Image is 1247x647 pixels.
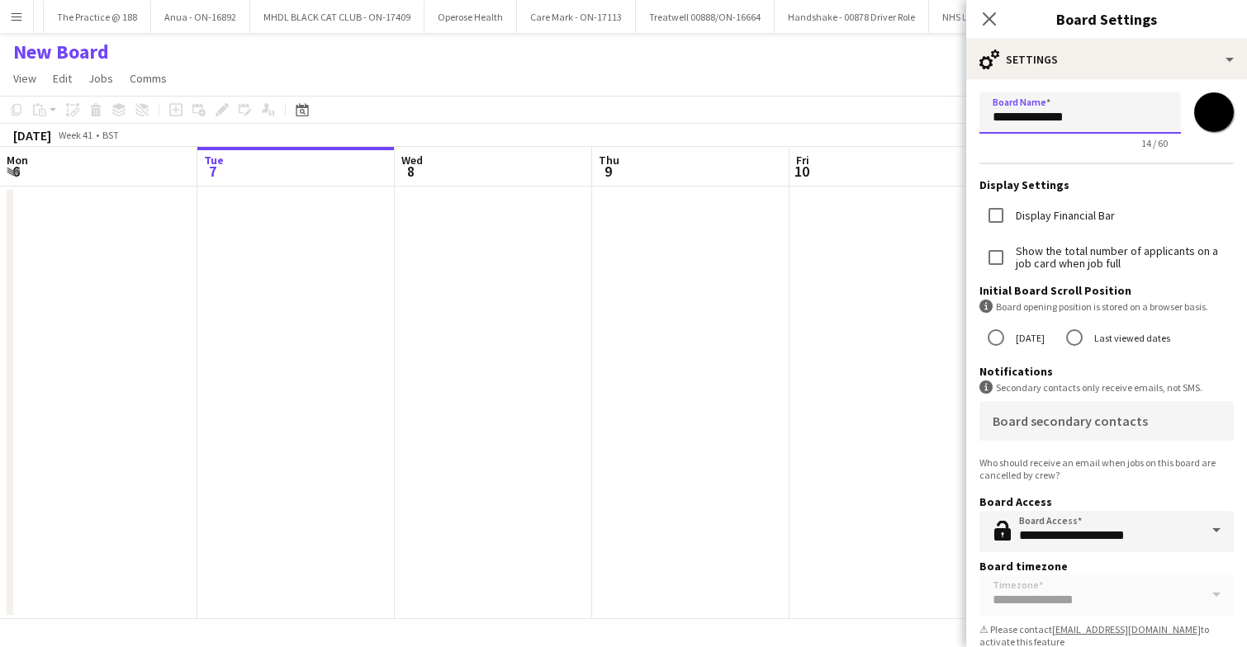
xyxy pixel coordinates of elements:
[13,127,51,144] div: [DATE]
[250,1,424,33] button: MHDL BLACK CAT CLUB - ON-17409
[424,1,517,33] button: Operose Health
[82,68,120,89] a: Jobs
[1091,325,1170,351] label: Last viewed dates
[979,494,1234,509] h3: Board Access
[202,162,224,181] span: 7
[13,40,109,64] h1: New Board
[796,153,809,168] span: Fri
[7,68,43,89] a: View
[979,300,1234,314] div: Board opening position is stored on a browser basis.
[13,71,36,86] span: View
[993,413,1148,429] mat-label: Board secondary contacts
[1128,137,1181,149] span: 14 / 60
[1012,245,1234,270] label: Show the total number of applicants on a job card when job full
[53,71,72,86] span: Edit
[636,1,775,33] button: Treatwell 00888/ON-16664
[46,68,78,89] a: Edit
[979,177,1234,192] h3: Display Settings
[979,456,1234,481] div: Who should receive an email when jobs on this board are cancelled by crew?
[1052,623,1201,635] a: [EMAIL_ADDRESS][DOMAIN_NAME]
[401,153,423,168] span: Wed
[102,129,119,141] div: BST
[88,71,113,86] span: Jobs
[599,153,619,168] span: Thu
[44,1,151,33] button: The Practice @ 188
[966,8,1247,30] h3: Board Settings
[979,559,1234,574] h3: Board timezone
[794,162,809,181] span: 10
[204,153,224,168] span: Tue
[775,1,929,33] button: Handshake - 00878 Driver Role
[596,162,619,181] span: 9
[1012,210,1115,222] label: Display Financial Bar
[929,1,1032,33] button: NHS Leeds - 16859
[123,68,173,89] a: Comms
[151,1,250,33] button: Anua - ON-16892
[517,1,636,33] button: Care Mark - ON-17113
[979,364,1234,379] h3: Notifications
[4,162,28,181] span: 6
[55,129,96,141] span: Week 41
[130,71,167,86] span: Comms
[1012,325,1045,351] label: [DATE]
[7,153,28,168] span: Mon
[979,283,1234,298] h3: Initial Board Scroll Position
[966,40,1247,79] div: Settings
[979,380,1234,394] div: Secondary contacts only receive emails, not SMS.
[399,162,423,181] span: 8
